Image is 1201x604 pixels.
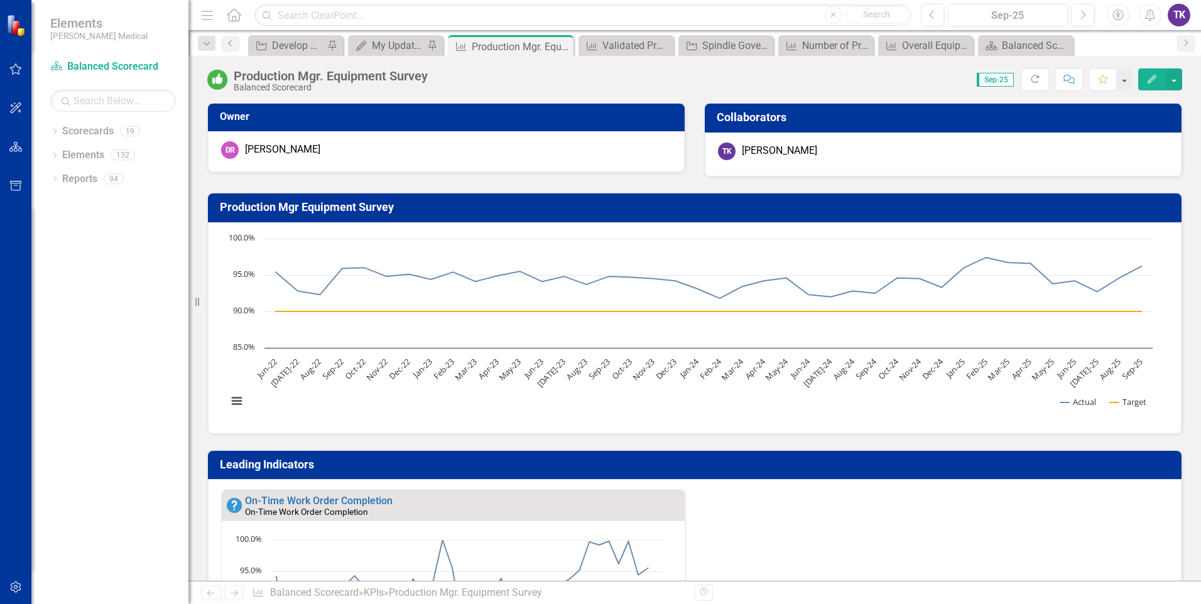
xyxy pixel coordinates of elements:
[830,355,857,382] text: Aug-24
[496,356,523,383] text: May-23
[863,9,890,19] span: Search
[1110,396,1147,407] button: Show Target
[1119,356,1145,382] text: Sep-25
[351,38,424,53] a: My Updates
[881,38,970,53] a: Overall Equipment Effectiveness (OEE)
[221,232,1159,421] svg: Interactive chart
[62,124,114,139] a: Scorecards
[120,126,140,137] div: 19
[1067,356,1100,389] text: [DATE]-25
[233,268,255,279] text: 95.0%
[240,564,262,576] text: 95.0%
[801,355,835,389] text: [DATE]-24
[372,38,424,53] div: My Updates
[364,586,384,598] a: KPIs
[220,458,1174,471] h3: Leading Indicators
[233,341,255,352] text: 85.0%
[364,356,390,382] text: Nov-22
[472,39,570,55] div: Production Mgr. Equipment Survey
[602,38,670,53] div: Validated Project Savings (YTD)
[6,14,28,36] img: ClearPoint Strategy
[207,70,227,90] img: On or Above Target
[676,355,701,380] text: Jan-24
[220,111,677,122] h3: Owner
[786,355,812,381] text: Jun-24
[228,392,246,410] button: View chart menu, Chart
[682,38,770,53] a: Spindle Governance Process
[1060,396,1096,407] button: Show Actual
[1029,356,1056,383] text: May-25
[50,60,176,74] a: Balanced Scorecard
[452,356,479,382] text: Mar-23
[582,38,670,53] a: Validated Project Savings (YTD)
[948,4,1068,26] button: Sep-25
[802,38,870,53] div: Number of Projects Opened Last Quarter
[587,356,612,382] text: Sep-23
[270,586,359,598] a: Balanced Scorecard
[62,172,97,186] a: Reports
[920,355,946,382] text: Dec-24
[943,356,968,381] text: Jan-25
[229,232,255,243] text: 100.0%
[702,38,770,53] div: Spindle Governance Process
[1168,4,1190,26] button: TK
[273,309,1144,314] g: Target, line 2 of 2 with 40 data points.
[535,356,568,389] text: [DATE]-23
[233,305,255,316] text: 90.0%
[896,355,923,382] text: Nov-24
[252,586,685,600] div: » »
[952,8,1063,23] div: Sep-25
[1053,356,1079,381] text: Jun-25
[1002,38,1070,53] div: Balanced Scorecard Welcome Page
[104,173,124,184] div: 94
[1009,356,1034,381] text: Apr-25
[111,150,135,161] div: 132
[853,355,879,382] text: Sep-24
[50,31,148,41] small: [PERSON_NAME] Medical
[520,356,545,381] text: Jun-23
[718,143,736,160] div: TK
[781,38,870,53] a: Number of Projects Opened Last Quarter
[221,141,239,159] div: DR
[227,498,242,513] img: No Information
[389,586,542,598] div: Production Mgr. Equipment Survey
[254,356,279,381] text: Jun-22
[977,73,1014,87] span: Sep-25
[717,111,1174,124] h3: Collaborators
[236,533,262,544] text: 100.0%
[245,143,320,157] div: [PERSON_NAME]
[50,16,148,31] span: Elements
[697,355,724,382] text: Feb-24
[902,38,970,53] div: Overall Equipment Effectiveness (OEE)
[845,6,908,24] button: Search
[62,148,104,163] a: Elements
[254,4,911,26] input: Search ClearPoint...
[630,356,656,382] text: Nov-23
[742,144,817,158] div: [PERSON_NAME]
[221,232,1168,421] div: Chart. Highcharts interactive chart.
[410,356,435,381] text: Jan-23
[564,356,590,382] text: Aug-23
[297,356,323,382] text: Aug-22
[268,356,302,389] text: [DATE]-22
[50,90,176,112] input: Search Below...
[742,355,768,381] text: Apr-24
[431,356,457,382] text: Feb-23
[342,356,367,381] text: Oct-22
[985,356,1011,382] text: Mar-25
[763,355,790,383] text: May-24
[320,356,345,382] text: Sep-22
[719,355,746,382] text: Mar-24
[234,83,428,92] div: Balanced Scorecard
[1097,356,1123,382] text: Aug-25
[876,355,901,381] text: Oct-24
[234,69,428,83] div: Production Mgr. Equipment Survey
[245,507,368,517] small: On-Time Work Order Completion
[386,356,412,382] text: Dec-22
[981,38,1070,53] a: Balanced Scorecard Welcome Page
[653,356,679,382] text: Dec-23
[272,38,324,53] div: Develop process/capability to leverage projects across locations
[251,38,324,53] a: Develop process/capability to leverage projects across locations
[964,356,990,382] text: Feb-25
